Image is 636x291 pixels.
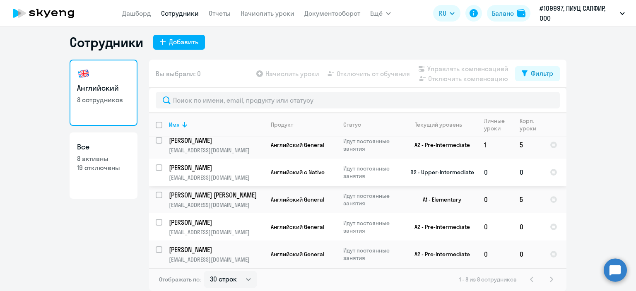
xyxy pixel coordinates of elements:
a: Начислить уроки [241,9,294,17]
a: [PERSON_NAME] [169,136,264,145]
p: 19 отключены [77,163,130,172]
td: A1 - Elementary [400,186,477,213]
span: Английский General [271,223,324,231]
div: Текущий уровень [415,121,462,128]
a: Отчеты [209,9,231,17]
button: #109997, ПИУЦ САПФИР, ООО [535,3,629,23]
td: B2 - Upper-Intermediate [400,159,477,186]
input: Поиск по имени, email, продукту или статусу [156,92,560,108]
div: Добавить [169,37,198,47]
span: RU [439,8,446,18]
span: Вы выбрали: 0 [156,69,201,79]
div: Имя [169,121,180,128]
span: Ещё [370,8,383,18]
p: 8 сотрудников [77,95,130,104]
td: 0 [477,213,513,240]
p: [EMAIL_ADDRESS][DOMAIN_NAME] [169,147,264,154]
td: 5 [513,131,543,159]
p: [EMAIL_ADDRESS][DOMAIN_NAME] [169,256,264,263]
p: [EMAIL_ADDRESS][DOMAIN_NAME] [169,201,264,209]
button: Балансbalance [487,5,530,22]
div: Продукт [271,121,293,128]
img: balance [517,9,525,17]
p: 8 активны [77,154,130,163]
div: Статус [343,121,400,128]
div: Личные уроки [484,117,513,132]
td: 0 [477,186,513,213]
a: Английский8 сотрудников [70,60,137,126]
td: 0 [513,159,543,186]
div: Корп. уроки [520,117,543,132]
a: Сотрудники [161,9,199,17]
p: #109997, ПИУЦ САПФИР, ООО [540,3,617,23]
div: Текущий уровень [407,121,477,128]
p: [EMAIL_ADDRESS][DOMAIN_NAME] [169,174,264,181]
td: 1 [477,131,513,159]
a: [PERSON_NAME] [PERSON_NAME] [169,190,264,200]
h3: Все [77,142,130,152]
p: [PERSON_NAME] [169,136,263,145]
span: Английский с Native [271,168,325,176]
a: [PERSON_NAME] [169,245,264,254]
span: Английский General [271,196,324,203]
p: Идут постоянные занятия [343,247,400,262]
td: 0 [477,240,513,268]
button: Ещё [370,5,391,22]
td: 0 [513,240,543,268]
a: Документооборот [304,9,360,17]
a: [PERSON_NAME] [169,163,264,172]
p: Идут постоянные занятия [343,165,400,180]
div: Продукт [271,121,336,128]
h3: Английский [77,83,130,94]
a: [PERSON_NAME] [169,218,264,227]
td: 5 [513,186,543,213]
div: Имя [169,121,264,128]
p: [PERSON_NAME] [169,245,263,254]
p: Идут постоянные занятия [343,137,400,152]
button: RU [433,5,460,22]
p: [PERSON_NAME] [PERSON_NAME] [169,190,263,200]
p: [PERSON_NAME] [169,163,263,172]
a: Все8 активны19 отключены [70,132,137,199]
p: [PERSON_NAME] [169,218,263,227]
p: Идут постоянные занятия [343,192,400,207]
td: 0 [513,213,543,240]
div: Личные уроки [484,117,507,132]
span: 1 - 8 из 8 сотрудников [459,276,517,283]
img: english [77,67,90,80]
div: Статус [343,121,361,128]
div: Корп. уроки [520,117,537,132]
span: Отображать по: [159,276,201,283]
td: A2 - Pre-Intermediate [400,131,477,159]
span: Английский General [271,141,324,149]
td: 0 [477,159,513,186]
div: Баланс [492,8,514,18]
p: Идут постоянные занятия [343,219,400,234]
h1: Сотрудники [70,34,143,51]
td: A2 - Pre-Intermediate [400,213,477,240]
button: Фильтр [515,66,560,81]
span: Английский General [271,250,324,258]
div: Фильтр [531,68,553,78]
td: A2 - Pre-Intermediate [400,240,477,268]
p: [EMAIL_ADDRESS][DOMAIN_NAME] [169,228,264,236]
a: Дашборд [122,9,151,17]
button: Добавить [153,35,205,50]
